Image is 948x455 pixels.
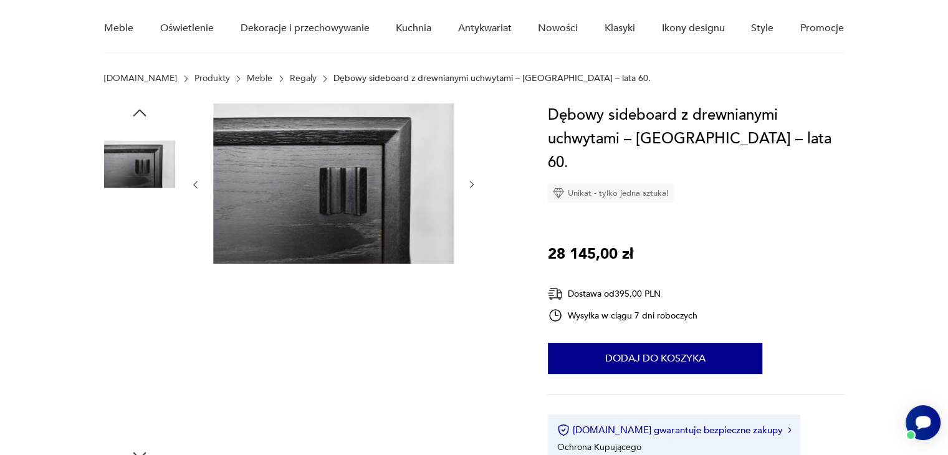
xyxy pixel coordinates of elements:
p: 28 145,00 zł [548,242,633,266]
a: Antykwariat [458,4,512,52]
a: Dekoracje i przechowywanie [240,4,369,52]
div: Wysyłka w ciągu 7 dni roboczych [548,308,697,323]
a: Kuchnia [396,4,431,52]
button: Dodaj do koszyka [548,343,762,374]
li: Ochrona Kupującego [557,441,641,453]
div: Unikat - tylko jedna sztuka! [548,184,674,203]
img: Ikona dostawy [548,286,563,302]
a: Ikony designu [661,4,724,52]
a: Regały [290,74,317,84]
a: Meble [247,74,272,84]
a: Style [751,4,773,52]
img: Zdjęcie produktu Dębowy sideboard z drewnianymi uchwytami – Skandynawia – lata 60. [104,287,175,358]
div: Dostawa od 395,00 PLN [548,286,697,302]
img: Ikona diamentu [553,188,564,199]
a: Oświetlenie [160,4,214,52]
img: Zdjęcie produktu Dębowy sideboard z drewnianymi uchwytami – Skandynawia – lata 60. [104,208,175,279]
a: Produkty [194,74,230,84]
img: Ikona certyfikatu [557,424,570,436]
img: Zdjęcie produktu Dębowy sideboard z drewnianymi uchwytami – Skandynawia – lata 60. [104,367,175,438]
a: Meble [104,4,133,52]
img: Ikona strzałki w prawo [788,427,792,433]
h1: Dębowy sideboard z drewnianymi uchwytami – [GEOGRAPHIC_DATA] – lata 60. [548,103,844,175]
p: Dębowy sideboard z drewnianymi uchwytami – [GEOGRAPHIC_DATA] – lata 60. [333,74,651,84]
a: Nowości [538,4,578,52]
a: Promocje [800,4,844,52]
button: [DOMAIN_NAME] gwarantuje bezpieczne zakupy [557,424,791,436]
img: Zdjęcie produktu Dębowy sideboard z drewnianymi uchwytami – Skandynawia – lata 60. [213,103,454,264]
a: [DOMAIN_NAME] [104,74,177,84]
a: Klasyki [605,4,635,52]
img: Zdjęcie produktu Dębowy sideboard z drewnianymi uchwytami – Skandynawia – lata 60. [104,128,175,199]
iframe: Smartsupp widget button [906,405,941,440]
